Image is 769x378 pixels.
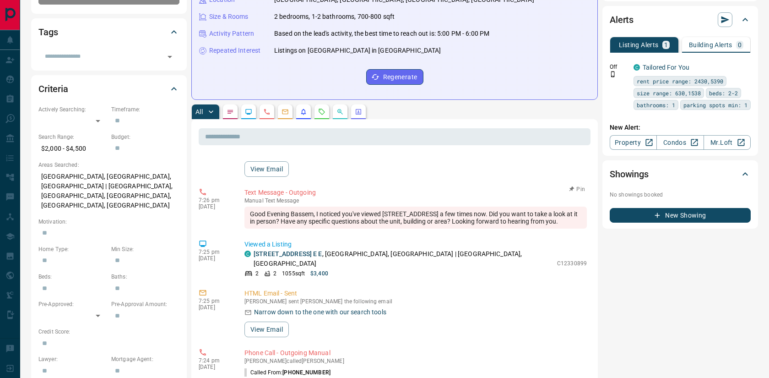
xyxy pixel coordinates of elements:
[38,300,107,308] p: Pre-Approved:
[738,42,742,48] p: 0
[318,108,325,115] svg: Requests
[255,269,259,278] p: 2
[244,251,251,257] div: condos.ca
[38,161,179,169] p: Areas Searched:
[209,12,249,22] p: Size & Rooms
[38,82,68,96] h2: Criteria
[244,197,587,204] p: Text Message
[111,105,179,114] p: Timeframe:
[38,105,107,114] p: Actively Searching:
[163,50,176,63] button: Open
[199,364,231,370] p: [DATE]
[610,123,751,132] p: New Alert:
[709,88,738,98] span: beds: 2-2
[355,108,362,115] svg: Agent Actions
[637,100,675,110] span: bathrooms: 1
[244,197,264,204] span: manual
[244,207,587,229] div: Good Evening Bassem, I noticed you've viewed [STREET_ADDRESS] a few times now. Did you want to ta...
[244,161,289,177] button: View Email
[209,46,260,55] p: Repeated Interest
[244,289,587,298] p: HTML Email - Sent
[111,355,179,363] p: Mortgage Agent:
[664,42,668,48] p: 1
[244,240,587,249] p: Viewed a Listing
[244,322,289,337] button: View Email
[274,46,441,55] p: Listings on [GEOGRAPHIC_DATA] in [GEOGRAPHIC_DATA]
[199,304,231,311] p: [DATE]
[111,133,179,141] p: Budget:
[282,369,330,376] span: [PHONE_NUMBER]
[282,269,305,278] p: 1055 sqft
[689,42,732,48] p: Building Alerts
[38,21,179,43] div: Tags
[245,108,252,115] svg: Lead Browsing Activity
[274,12,395,22] p: 2 bedrooms, 1-2 bathrooms, 700-800 sqft
[199,298,231,304] p: 7:25 pm
[282,108,289,115] svg: Emails
[704,135,751,150] a: Mr.Loft
[38,25,58,39] h2: Tags
[38,273,107,281] p: Beds:
[610,9,751,31] div: Alerts
[199,203,231,210] p: [DATE]
[619,42,659,48] p: Listing Alerts
[38,245,107,253] p: Home Type:
[254,307,386,317] p: Narrow down to the one with our search tools
[610,63,628,71] p: Off
[564,185,590,193] button: Pin
[38,328,179,336] p: Credit Score:
[366,69,423,85] button: Regenerate
[111,245,179,253] p: Min Size:
[610,191,751,199] p: No showings booked
[634,64,640,71] div: condos.ca
[209,29,254,38] p: Activity Pattern
[310,269,328,278] p: $3,400
[38,355,107,363] p: Lawyer:
[111,273,179,281] p: Baths:
[244,188,587,197] p: Text Message - Outgoing
[199,249,231,255] p: 7:25 pm
[38,218,179,226] p: Motivation:
[199,255,231,262] p: [DATE]
[336,108,344,115] svg: Opportunities
[656,135,704,150] a: Condos
[244,348,587,358] p: Phone Call - Outgoing Manual
[227,108,234,115] svg: Notes
[643,64,689,71] a: Tailored For You
[199,357,231,364] p: 7:24 pm
[637,77,723,86] span: rent price range: 2430,5390
[610,167,649,181] h2: Showings
[300,108,307,115] svg: Listing Alerts
[273,269,276,278] p: 2
[610,135,657,150] a: Property
[38,78,179,100] div: Criteria
[274,29,489,38] p: Based on the lead's activity, the best time to reach out is: 5:00 PM - 6:00 PM
[38,133,107,141] p: Search Range:
[199,197,231,203] p: 7:26 pm
[610,12,634,27] h2: Alerts
[610,71,616,77] svg: Push Notification Only
[244,368,330,377] p: Called From:
[610,163,751,185] div: Showings
[244,358,587,364] p: [PERSON_NAME] called [PERSON_NAME]
[683,100,747,110] span: parking spots min: 1
[254,250,322,257] a: [STREET_ADDRESS] E E
[557,259,587,268] p: C12330899
[610,208,751,223] button: New Showing
[38,141,107,156] p: $2,000 - $4,500
[195,109,203,115] p: All
[244,298,587,305] p: [PERSON_NAME] sent [PERSON_NAME] the following email
[38,169,179,213] p: [GEOGRAPHIC_DATA], [GEOGRAPHIC_DATA], [GEOGRAPHIC_DATA] | [GEOGRAPHIC_DATA], [GEOGRAPHIC_DATA], [...
[637,88,701,98] span: size range: 630,1538
[263,108,271,115] svg: Calls
[254,249,552,268] p: , [GEOGRAPHIC_DATA], [GEOGRAPHIC_DATA] | [GEOGRAPHIC_DATA], [GEOGRAPHIC_DATA]
[111,300,179,308] p: Pre-Approval Amount:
